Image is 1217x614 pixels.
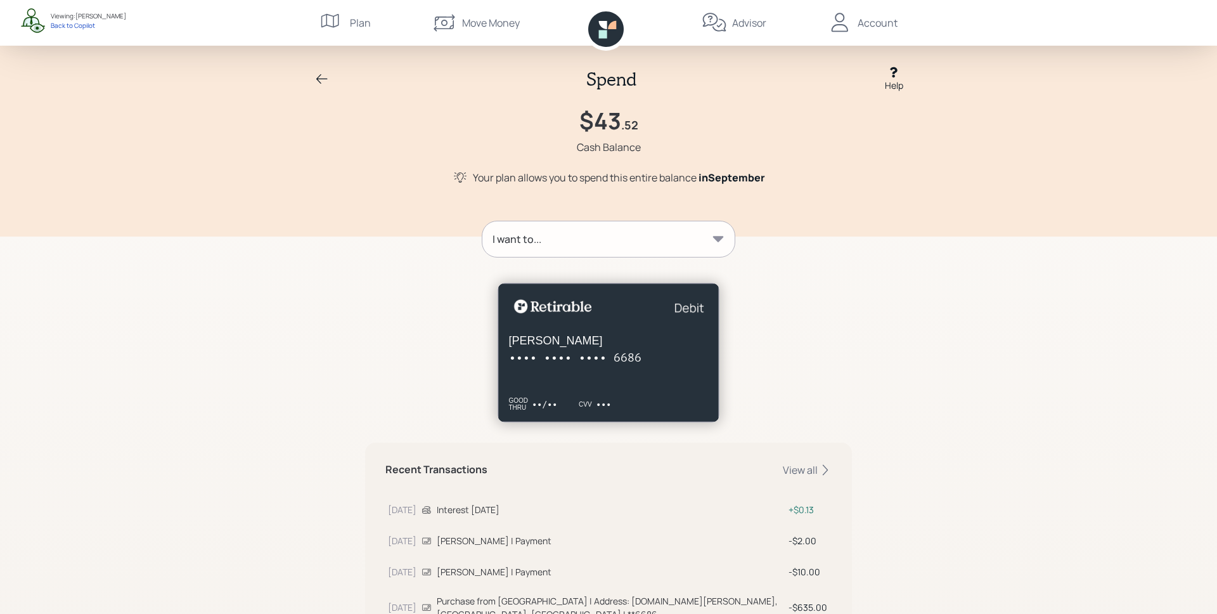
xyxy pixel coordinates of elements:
div: Help [885,79,903,92]
h5: Recent Transactions [385,464,487,476]
div: $0.13 [789,503,829,516]
div: [DATE] [388,534,416,547]
div: $635.00 [789,601,829,614]
div: Your plan allows you to spend this entire balance [473,170,765,185]
span: in September [699,171,765,185]
div: [DATE] [388,503,416,516]
div: Advisor [732,15,766,30]
div: Viewing: [PERSON_NAME] [51,11,126,21]
div: [PERSON_NAME] | Payment [437,565,783,578]
div: Account [858,15,898,30]
div: [DATE] [388,601,416,614]
div: Move Money [462,15,520,30]
h4: .52 [621,119,638,133]
div: Plan [350,15,371,30]
h1: $43 [579,107,621,134]
div: View all [783,463,832,477]
div: Cash Balance [577,140,641,155]
h2: Spend [586,69,636,90]
div: $2.00 [789,534,829,547]
div: [PERSON_NAME] | Payment [437,534,783,547]
div: $10.00 [789,565,829,578]
div: I want to... [493,232,541,247]
div: Back to Copilot [51,21,126,30]
div: Interest [DATE] [437,503,783,516]
div: [DATE] [388,565,416,578]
